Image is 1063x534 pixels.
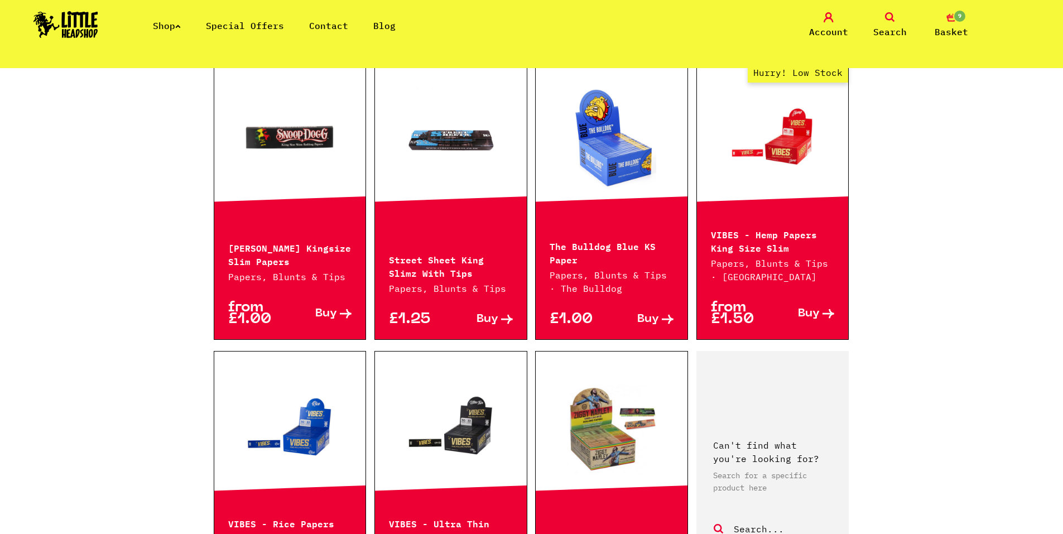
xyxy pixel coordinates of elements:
[798,308,820,320] span: Buy
[612,314,674,325] a: Buy
[451,314,513,325] a: Buy
[206,20,284,31] a: Special Offers
[713,439,833,465] p: Can't find what you're looking for?
[550,239,674,266] p: The Bulldog Blue KS Paper
[809,25,848,39] span: Account
[923,12,979,39] a: 9 Basket
[228,302,290,325] p: from £1.00
[550,314,612,325] p: £1.00
[33,11,98,38] img: Little Head Shop Logo
[862,12,918,39] a: Search
[873,25,907,39] span: Search
[389,314,451,325] p: £1.25
[697,82,849,194] a: Hurry! Low Stock
[389,252,513,279] p: Street Sheet King Slimz With Tips
[228,240,352,267] p: [PERSON_NAME] Kingsize Slim Papers
[477,314,498,325] span: Buy
[748,62,848,83] span: Hurry! Low Stock
[711,227,835,254] p: VIBES - Hemp Papers King Size Slim
[953,9,966,23] span: 9
[315,308,337,320] span: Buy
[290,302,352,325] a: Buy
[309,20,348,31] a: Contact
[935,25,968,39] span: Basket
[373,20,396,31] a: Blog
[711,257,835,283] p: Papers, Blunts & Tips · [GEOGRAPHIC_DATA]
[637,314,659,325] span: Buy
[713,469,833,494] p: Search for a specific product here
[228,270,352,283] p: Papers, Blunts & Tips
[550,268,674,295] p: Papers, Blunts & Tips · The Bulldog
[773,302,835,325] a: Buy
[711,302,773,325] p: from £1.50
[389,282,513,295] p: Papers, Blunts & Tips
[153,20,181,31] a: Shop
